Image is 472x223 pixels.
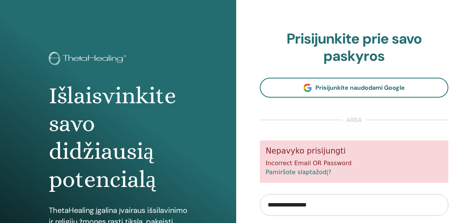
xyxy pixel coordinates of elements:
[315,84,405,92] span: Prisijunkite naudodami Google
[260,140,449,183] div: Incorrect Email OR Password
[342,116,366,125] span: arba
[260,30,449,65] h2: Prisijunkite prie savo paskyros
[49,82,187,194] h1: Išlaisvinkite savo didžiausią potencialą
[260,78,449,98] a: Prisijunkite naudodami Google
[266,169,332,176] a: Pamiršote slaptažodį?
[266,146,443,156] h5: Nepavyko prisijungti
